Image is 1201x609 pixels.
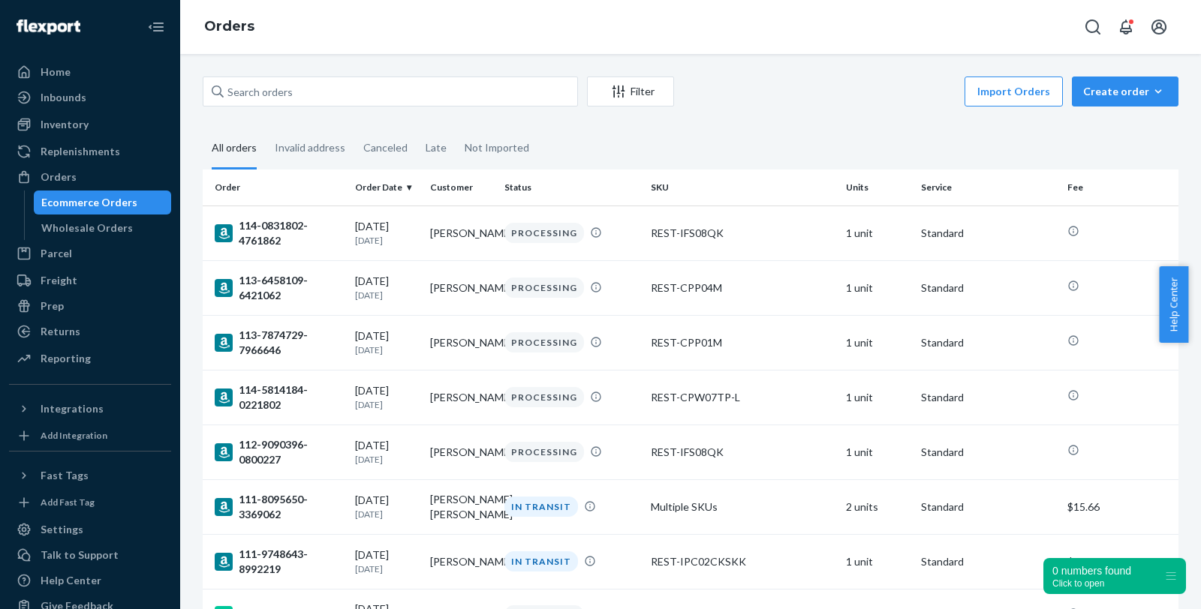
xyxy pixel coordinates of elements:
div: PROCESSING [504,223,584,243]
div: Parcel [41,246,72,261]
div: Customer [430,181,493,193]
th: SKU [645,169,840,205]
div: 114-5814184-0221802 [215,382,343,412]
div: Invalid address [275,128,345,167]
a: Prep [9,294,171,318]
th: Service [915,169,1061,205]
p: Standard [921,226,1055,241]
a: Add Integration [9,427,171,445]
div: 113-6458109-6421062 [215,273,343,303]
div: Freight [41,273,77,288]
div: IN TRANSIT [504,551,578,571]
td: [PERSON_NAME] [424,260,499,315]
div: REST-IFS08QK [651,226,834,241]
a: Help Center [9,568,171,592]
p: [DATE] [355,508,418,520]
div: [DATE] [355,219,418,247]
div: 111-9748643-8992219 [215,547,343,577]
a: Ecommerce Orders [34,190,172,214]
div: REST-CPP04M [651,280,834,295]
td: 1 unit [840,205,915,260]
td: 2 units [840,479,915,534]
p: [DATE] [355,343,418,356]
div: 111-8095650-3369062 [215,492,343,522]
div: PROCESSING [504,332,584,352]
div: Prep [41,298,64,313]
div: Canceled [363,128,408,167]
p: Standard [921,280,1055,295]
p: Standard [921,554,1055,569]
td: 1 unit [840,534,915,589]
div: Add Fast Tag [41,496,95,508]
td: 1 unit [840,370,915,424]
div: Replenishments [41,144,120,159]
div: Settings [41,522,83,537]
div: [DATE] [355,547,418,575]
button: Import Orders [965,76,1063,106]
a: Reporting [9,346,171,370]
th: Status [498,169,645,205]
div: Not Imported [465,128,529,167]
p: [DATE] [355,398,418,411]
button: Help Center [1159,266,1188,343]
div: [DATE] [355,328,418,356]
div: REST-CPW07TP-L [651,390,834,405]
div: REST-CPP01M [651,335,834,350]
p: [DATE] [355,289,418,301]
a: Orders [9,165,171,189]
div: Filter [588,84,673,99]
a: Returns [9,319,171,343]
td: [PERSON_NAME] [424,315,499,370]
div: Returns [41,324,80,339]
input: Search orders [203,76,578,106]
div: Create order [1083,84,1167,99]
a: Talk to Support [9,543,171,567]
div: IN TRANSIT [504,496,578,517]
button: Open account menu [1144,12,1174,42]
div: Ecommerce Orders [41,195,137,210]
div: [DATE] [355,438,418,466]
button: Fast Tags [9,463,171,487]
th: Order [203,169,349,205]
div: REST-IFS08QK [651,445,834,460]
td: [PERSON_NAME] [424,534,499,589]
td: Multiple SKUs [645,479,840,534]
img: Flexport logo [17,19,80,34]
div: 114-0831802-4761862 [215,218,343,248]
td: [PERSON_NAME] [424,205,499,260]
p: [DATE] [355,453,418,466]
td: [PERSON_NAME] [PERSON_NAME] [424,479,499,534]
div: Help Center [41,573,101,588]
ol: breadcrumbs [192,5,266,49]
p: [DATE] [355,562,418,575]
div: Add Integration [41,429,107,442]
a: Parcel [9,241,171,265]
a: Orders [204,18,254,34]
a: Home [9,60,171,84]
div: Wholesale Orders [41,220,133,235]
td: $7.69 [1061,534,1178,589]
td: [PERSON_NAME] [424,370,499,424]
div: Inbounds [41,90,86,105]
a: Inventory [9,112,171,136]
p: Standard [921,445,1055,460]
button: Filter [587,76,674,106]
td: [PERSON_NAME] [424,424,499,479]
th: Fee [1061,169,1178,205]
button: Create order [1072,76,1178,106]
div: Integrations [41,401,104,416]
p: Standard [921,499,1055,514]
a: Wholesale Orders [34,216,172,240]
td: 1 unit [840,424,915,479]
td: 1 unit [840,315,915,370]
div: PROCESSING [504,442,584,462]
td: 1 unit [840,260,915,315]
a: Inbounds [9,85,171,109]
a: Settings [9,517,171,541]
div: All orders [212,128,257,169]
div: Home [41,64,71,79]
div: Late [426,128,447,167]
div: [DATE] [355,274,418,301]
div: 113-7874729-7966646 [215,328,343,358]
